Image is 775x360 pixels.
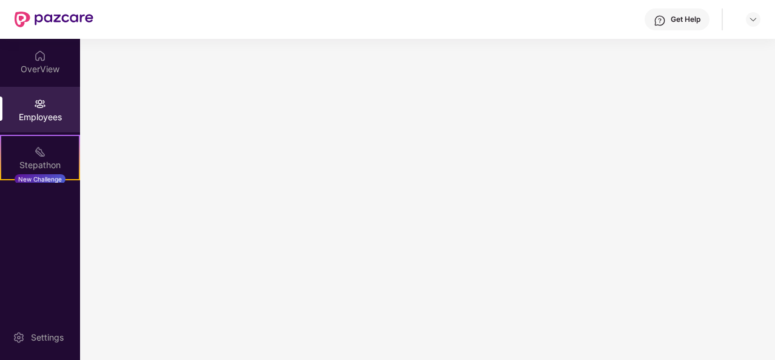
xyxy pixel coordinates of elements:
[27,331,67,344] div: Settings
[34,146,46,158] img: svg+xml;base64,PHN2ZyB4bWxucz0iaHR0cDovL3d3dy53My5vcmcvMjAwMC9zdmciIHdpZHRoPSIyMSIgaGVpZ2h0PSIyMC...
[34,50,46,62] img: svg+xml;base64,PHN2ZyBpZD0iSG9tZSIgeG1sbnM9Imh0dHA6Ly93d3cudzMub3JnLzIwMDAvc3ZnIiB3aWR0aD0iMjAiIG...
[1,159,79,171] div: Stepathon
[34,98,46,110] img: svg+xml;base64,PHN2ZyBpZD0iRW1wbG95ZWVzIiB4bWxucz0iaHR0cDovL3d3dy53My5vcmcvMjAwMC9zdmciIHdpZHRoPS...
[671,15,700,24] div: Get Help
[15,174,65,184] div: New Challenge
[748,15,758,24] img: svg+xml;base64,PHN2ZyBpZD0iRHJvcGRvd24tMzJ4MzIiIHhtbG5zPSJodHRwOi8vd3d3LnczLm9yZy8yMDAwL3N2ZyIgd2...
[654,15,666,27] img: svg+xml;base64,PHN2ZyBpZD0iSGVscC0zMngzMiIgeG1sbnM9Imh0dHA6Ly93d3cudzMub3JnLzIwMDAvc3ZnIiB3aWR0aD...
[13,331,25,344] img: svg+xml;base64,PHN2ZyBpZD0iU2V0dGluZy0yMHgyMCIgeG1sbnM9Imh0dHA6Ly93d3cudzMub3JnLzIwMDAvc3ZnIiB3aW...
[15,12,93,27] img: New Pazcare Logo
